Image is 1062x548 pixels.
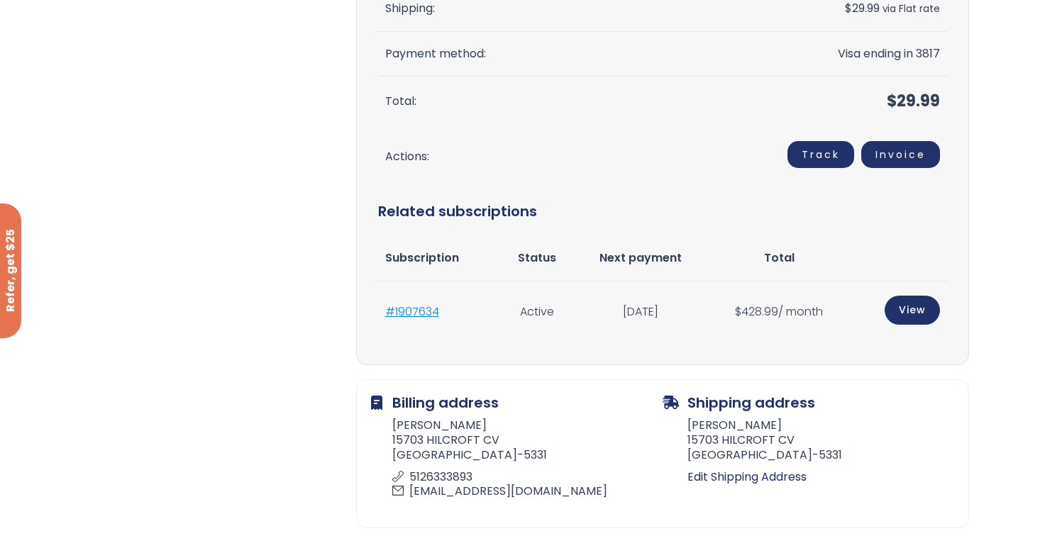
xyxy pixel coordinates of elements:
[371,418,663,503] address: [PERSON_NAME] 15703 HILCROFT CV [GEOGRAPHIC_DATA]-5331
[378,32,702,77] th: Payment method:
[735,303,778,320] span: 428.99
[887,90,940,112] span: 29.99
[885,296,940,325] a: View
[378,127,702,186] th: Actions:
[764,250,795,266] span: Total
[861,141,940,168] a: Invoice order number 1907633
[518,250,556,266] span: Status
[392,470,654,485] p: 5126333893
[687,467,954,487] a: Edit Shipping Address
[887,90,897,112] span: $
[500,281,573,343] td: Active
[735,303,741,320] span: $
[663,394,954,411] h2: Shipping address
[385,303,439,320] a: #1907634
[663,418,954,466] address: [PERSON_NAME] 15703 HILCROFT CV [GEOGRAPHIC_DATA]-5331
[385,250,459,266] span: Subscription
[701,32,947,77] td: Visa ending in 3817
[378,77,702,127] th: Total:
[708,281,851,343] td: / month
[573,281,707,343] td: [DATE]
[599,250,682,266] span: Next payment
[392,484,654,499] p: [EMAIL_ADDRESS][DOMAIN_NAME]
[371,394,663,411] h2: Billing address
[378,186,947,236] h2: Related subscriptions
[883,2,940,16] small: via Flat rate
[787,141,854,168] a: Track order number 1907633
